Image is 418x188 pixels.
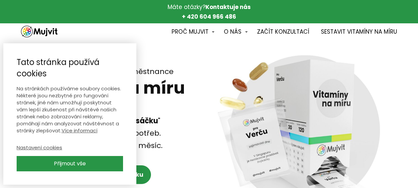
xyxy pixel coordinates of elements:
[257,25,309,39] a: Začít konzultací
[21,26,58,37] img: Mujvit
[48,2,370,22] p: Máte otázky?
[62,127,97,134] a: Více informací
[17,85,123,134] p: Na stránkách používáme soubory cookies. Některé jsou nezbytné pro fungování stránek, jiné nám umo...
[172,25,215,39] a: Proč Mujvit
[206,3,251,11] strong: Kontaktuje nás
[17,57,123,85] div: Tato stránka používá cookies
[17,144,123,151] a: Nastavení cookies
[321,25,397,39] a: Sestavit Vitamíny na míru
[17,156,123,171] a: Přijmout vše
[224,25,248,39] a: O nás
[182,13,236,21] strong: + 420 604 966 486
